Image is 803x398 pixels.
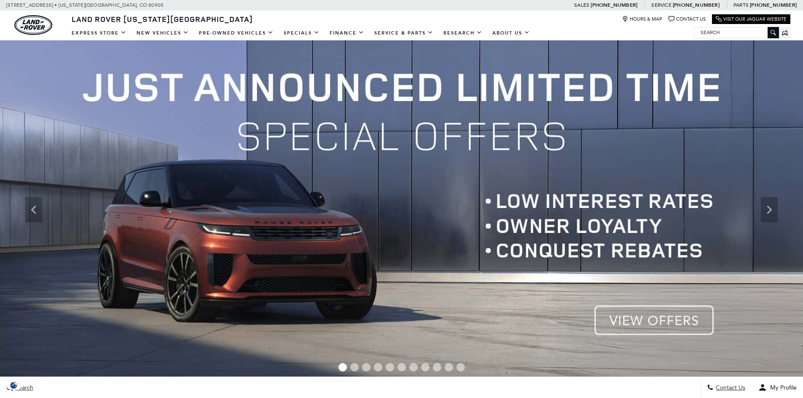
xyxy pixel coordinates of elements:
a: Hours & Map [622,16,662,22]
span: Go to slide 3 [362,363,371,371]
span: Go to slide 10 [445,363,453,371]
a: Finance [325,26,369,40]
span: Go to slide 9 [433,363,441,371]
a: Contact Us [669,16,706,22]
a: Specials [279,26,325,40]
span: Sales [574,2,589,8]
section: Click to Open Cookie Consent Modal [4,381,24,390]
span: My Profile [767,384,797,391]
a: [STREET_ADDRESS] • [US_STATE][GEOGRAPHIC_DATA], CO 80905 [6,2,164,8]
span: Go to slide 8 [421,363,430,371]
a: Visit Our Jaguar Website [716,16,787,22]
span: Go to slide 4 [374,363,382,371]
a: [PHONE_NUMBER] [673,2,720,8]
div: Previous [25,197,42,222]
span: Go to slide 2 [350,363,359,371]
span: Land Rover [US_STATE][GEOGRAPHIC_DATA] [72,14,253,24]
a: Research [438,26,487,40]
span: Go to slide 6 [397,363,406,371]
a: [PHONE_NUMBER] [591,2,637,8]
img: Opt-Out Icon [4,381,24,390]
span: Parts [733,2,749,8]
button: Open user profile menu [752,377,803,398]
span: Go to slide 7 [409,363,418,371]
nav: Main Navigation [67,26,535,40]
a: Land Rover [US_STATE][GEOGRAPHIC_DATA] [67,14,258,24]
span: Go to slide 5 [386,363,394,371]
div: Next [761,197,778,222]
span: Go to slide 1 [338,363,347,371]
span: Go to slide 11 [457,363,465,371]
a: Service & Parts [369,26,438,40]
a: [PHONE_NUMBER] [750,2,797,8]
a: EXPRESS STORE [67,26,132,40]
a: land-rover [14,15,52,35]
a: About Us [487,26,535,40]
span: Contact Us [714,384,745,391]
a: Pre-Owned Vehicles [194,26,279,40]
input: Search [694,27,779,37]
img: Land Rover [14,15,52,35]
span: Service [651,2,671,8]
a: New Vehicles [132,26,194,40]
